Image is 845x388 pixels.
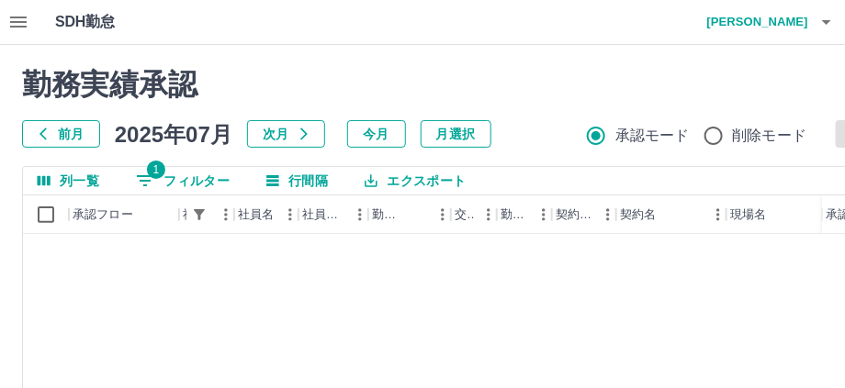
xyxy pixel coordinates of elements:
button: 今月 [347,120,406,148]
button: 次月 [247,120,325,148]
h5: 2025年07月 [115,120,232,148]
div: 勤務日 [372,195,403,234]
button: ソート [403,202,429,227]
span: 1 [147,161,165,179]
button: メニュー [276,201,304,228]
button: 月選択 [421,120,491,148]
div: 契約コード [552,195,616,234]
div: 交通費 [455,195,475,234]
button: フィルター表示 [186,202,212,227]
button: メニュー [346,201,374,228]
button: 列選択 [23,167,114,194]
div: 交通費 [451,195,497,234]
div: 勤務区分 [497,195,552,234]
div: 1件のフィルターを適用中 [186,202,212,227]
button: メニュー [530,201,558,228]
div: 契約名 [616,195,727,234]
button: エクスポート [350,167,480,194]
span: 承認モード [615,125,690,147]
div: 社員番号 [179,195,234,234]
div: 社員区分 [299,195,368,234]
button: メニュー [704,201,732,228]
div: 現場名 [727,195,837,234]
span: 削除モード [733,125,807,147]
div: 勤務区分 [501,195,530,234]
div: 契約コード [556,195,594,234]
button: 前月 [22,120,100,148]
button: メニュー [212,201,240,228]
div: 社員名 [234,195,299,234]
div: 社員名 [238,195,274,234]
div: 契約名 [620,195,656,234]
div: 社員区分 [302,195,346,234]
button: メニュー [815,201,842,228]
button: 行間隔 [252,167,343,194]
div: 承認フロー [73,195,133,234]
button: メニュー [475,201,502,228]
div: 勤務日 [368,195,451,234]
div: 現場名 [730,195,766,234]
div: 承認フロー [69,195,179,234]
button: フィルター表示 [121,167,244,194]
button: メニュー [594,201,622,228]
button: メニュー [429,201,456,228]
